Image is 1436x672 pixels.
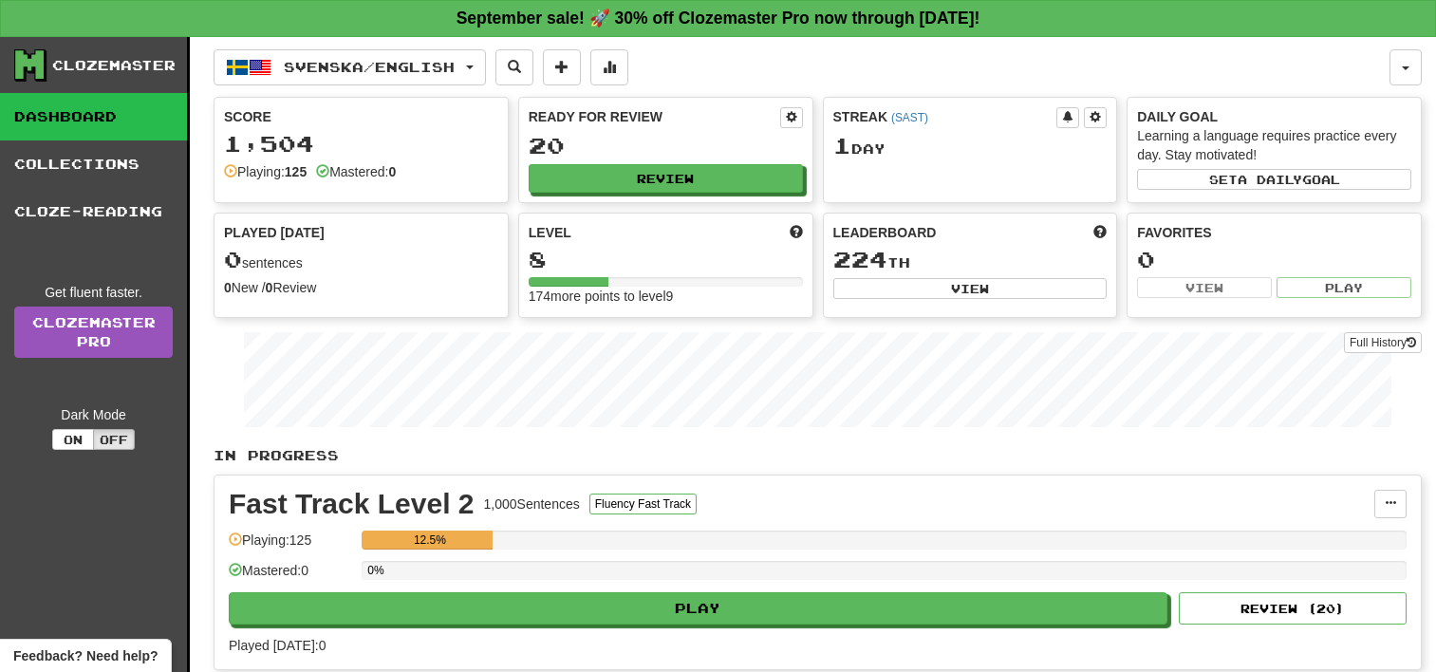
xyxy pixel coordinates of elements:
[229,561,352,592] div: Mastered: 0
[590,49,628,85] button: More stats
[93,429,135,450] button: Off
[833,246,887,272] span: 224
[14,283,173,302] div: Get fluent faster.
[224,248,498,272] div: sentences
[529,248,803,271] div: 8
[224,280,232,295] strong: 0
[224,246,242,272] span: 0
[529,134,803,158] div: 20
[214,446,1422,465] p: In Progress
[891,111,928,124] a: (SAST)
[1137,248,1411,271] div: 0
[1137,169,1411,190] button: Seta dailygoal
[833,223,937,242] span: Leaderboard
[833,134,1108,159] div: Day
[266,280,273,295] strong: 0
[495,49,533,85] button: Search sentences
[833,248,1108,272] div: th
[316,162,396,181] div: Mastered:
[224,132,498,156] div: 1,504
[367,531,492,550] div: 12.5%
[790,223,803,242] span: Score more points to level up
[1238,173,1302,186] span: a daily
[388,164,396,179] strong: 0
[589,494,697,514] button: Fluency Fast Track
[224,278,498,297] div: New / Review
[229,531,352,562] div: Playing: 125
[284,59,455,75] span: Svenska / English
[52,56,176,75] div: Clozemaster
[529,107,780,126] div: Ready for Review
[833,132,851,159] span: 1
[52,429,94,450] button: On
[229,490,475,518] div: Fast Track Level 2
[13,646,158,665] span: Open feedback widget
[833,278,1108,299] button: View
[529,287,803,306] div: 174 more points to level 9
[224,107,498,126] div: Score
[457,9,980,28] strong: September sale! 🚀 30% off Clozemaster Pro now through [DATE]!
[285,164,307,179] strong: 125
[1277,277,1411,298] button: Play
[543,49,581,85] button: Add sentence to collection
[14,307,173,358] a: ClozemasterPro
[14,405,173,424] div: Dark Mode
[529,164,803,193] button: Review
[214,49,486,85] button: Svenska/English
[1179,592,1407,625] button: Review (20)
[224,223,325,242] span: Played [DATE]
[1344,332,1422,353] button: Full History
[1137,107,1411,126] div: Daily Goal
[1093,223,1107,242] span: This week in points, UTC
[1137,223,1411,242] div: Favorites
[1137,277,1272,298] button: View
[1137,126,1411,164] div: Learning a language requires practice every day. Stay motivated!
[229,592,1167,625] button: Play
[229,638,326,653] span: Played [DATE]: 0
[484,495,580,513] div: 1,000 Sentences
[833,107,1057,126] div: Streak
[529,223,571,242] span: Level
[224,162,307,181] div: Playing:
